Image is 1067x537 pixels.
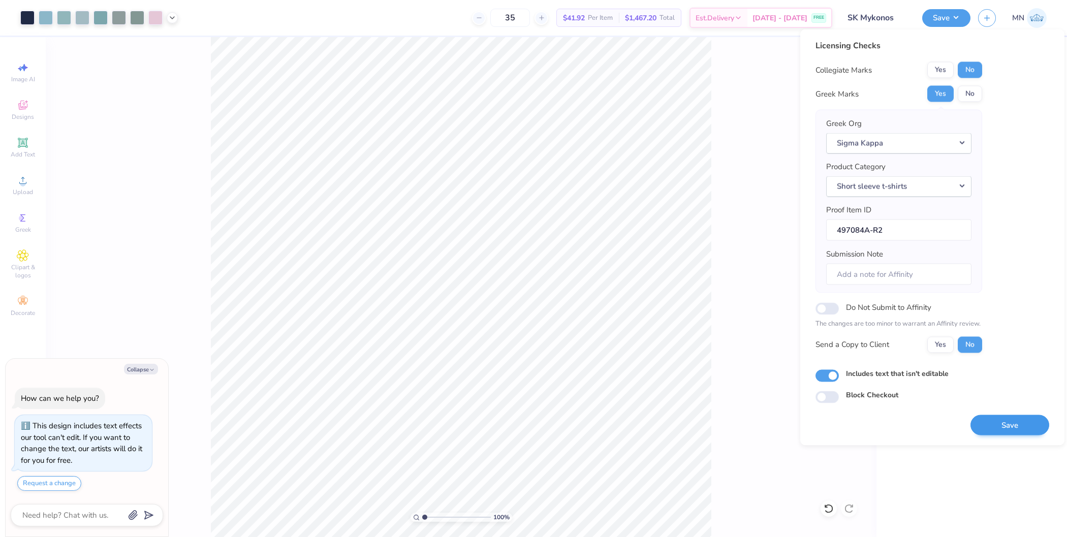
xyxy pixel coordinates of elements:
[752,13,807,23] span: [DATE] - [DATE]
[815,319,982,329] p: The changes are too minor to warrant an Affinity review.
[970,415,1049,435] button: Save
[958,336,982,353] button: No
[15,226,31,234] span: Greek
[927,62,954,78] button: Yes
[927,86,954,102] button: Yes
[846,301,931,314] label: Do Not Submit to Affinity
[11,309,35,317] span: Decorate
[826,118,862,130] label: Greek Org
[696,13,734,23] span: Est. Delivery
[846,389,898,400] label: Block Checkout
[660,13,675,23] span: Total
[588,13,613,23] span: Per Item
[21,393,99,403] div: How can we help you?
[826,204,871,216] label: Proof Item ID
[958,86,982,102] button: No
[826,176,971,197] button: Short sleeve t-shirts
[826,161,886,173] label: Product Category
[826,133,971,153] button: Sigma Kappa
[490,9,530,27] input: – –
[563,13,585,23] span: $41.92
[826,263,971,285] input: Add a note for Affinity
[922,9,970,27] button: Save
[846,368,949,378] label: Includes text that isn't editable
[958,62,982,78] button: No
[1012,12,1024,24] span: MN
[815,40,982,52] div: Licensing Checks
[1012,8,1047,28] a: MN
[12,113,34,121] span: Designs
[826,248,883,260] label: Submission Note
[493,513,510,522] span: 100 %
[813,14,824,21] span: FREE
[5,263,41,279] span: Clipart & logos
[815,64,872,76] div: Collegiate Marks
[11,150,35,159] span: Add Text
[840,8,915,28] input: Untitled Design
[815,88,859,100] div: Greek Marks
[815,339,889,351] div: Send a Copy to Client
[11,75,35,83] span: Image AI
[21,421,142,465] div: This design includes text effects our tool can't edit. If you want to change the text, our artist...
[1027,8,1047,28] img: Mark Navarro
[13,188,33,196] span: Upload
[625,13,656,23] span: $1,467.20
[124,364,158,374] button: Collapse
[17,476,81,491] button: Request a change
[927,336,954,353] button: Yes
